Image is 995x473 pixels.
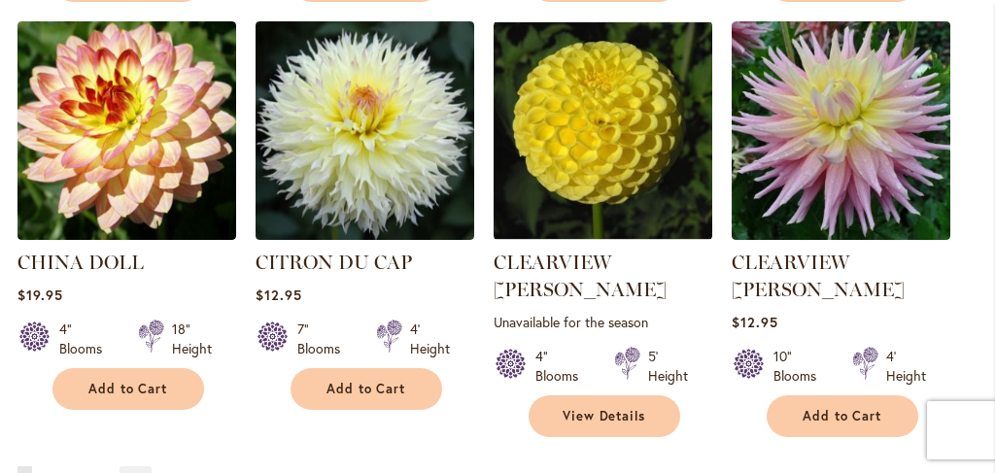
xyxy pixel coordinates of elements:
[256,21,474,240] img: CITRON DU CAP
[732,313,778,331] span: $12.95
[529,395,680,437] a: View Details
[17,225,236,244] a: CHINA DOLL
[52,368,204,410] button: Add to Cart
[17,286,63,304] span: $19.95
[767,395,918,437] button: Add to Cart
[494,21,712,240] img: CLEARVIEW DANIEL
[15,404,69,458] iframe: Launch Accessibility Center
[732,251,905,301] a: CLEARVIEW [PERSON_NAME]
[256,286,302,304] span: $12.95
[17,21,236,240] img: CHINA DOLL
[326,381,406,397] span: Add to Cart
[291,368,442,410] button: Add to Cart
[494,251,667,301] a: CLEARVIEW [PERSON_NAME]
[773,347,829,386] div: 10" Blooms
[563,408,646,424] span: View Details
[886,347,926,386] div: 4' Height
[494,313,712,331] p: Unavailable for the season
[297,320,353,358] div: 7" Blooms
[732,21,950,240] img: Clearview Jonas
[648,347,688,386] div: 5' Height
[410,320,450,358] div: 4' Height
[172,320,212,358] div: 18" Height
[732,225,950,244] a: Clearview Jonas
[256,251,412,274] a: CITRON DU CAP
[88,381,168,397] span: Add to Cart
[17,251,144,274] a: CHINA DOLL
[803,408,882,424] span: Add to Cart
[59,320,115,358] div: 4" Blooms
[256,225,474,244] a: CITRON DU CAP
[535,347,591,386] div: 4" Blooms
[494,225,712,244] a: CLEARVIEW DANIEL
